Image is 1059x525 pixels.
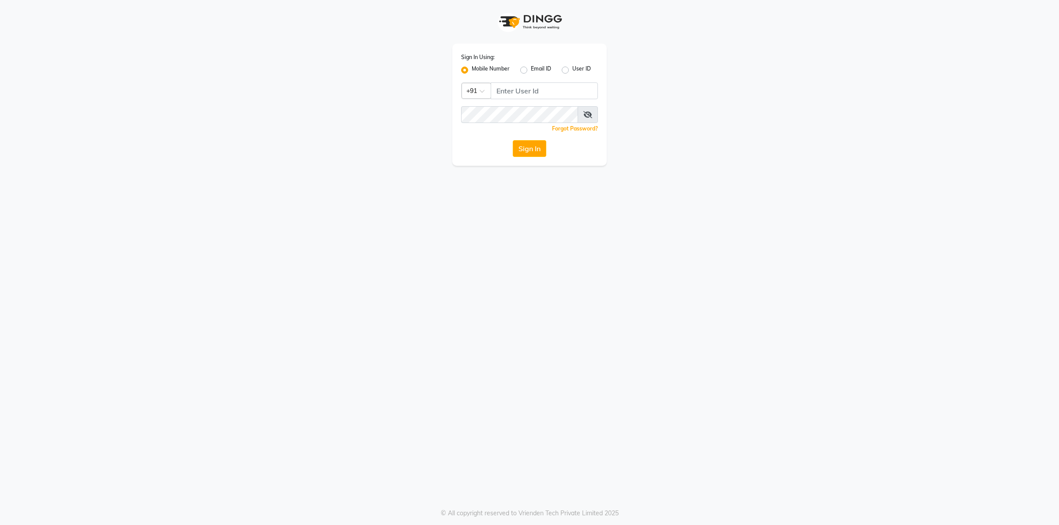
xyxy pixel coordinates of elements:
a: Forgot Password? [552,125,598,132]
label: User ID [572,65,591,75]
label: Mobile Number [472,65,510,75]
img: logo1.svg [494,9,565,35]
label: Email ID [531,65,551,75]
input: Username [491,82,598,99]
label: Sign In Using: [461,53,495,61]
button: Sign In [513,140,546,157]
input: Username [461,106,578,123]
